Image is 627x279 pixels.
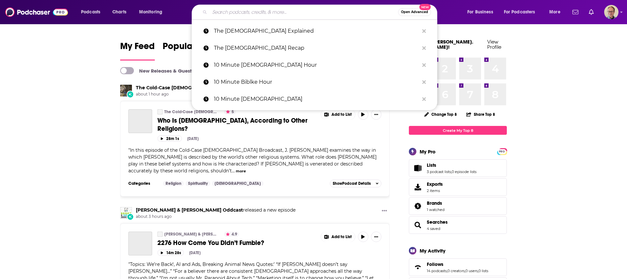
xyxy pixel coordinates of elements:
[409,126,507,135] a: Create My Top 8
[157,232,163,237] a: Brant & Sherri Oddcast
[214,74,419,91] p: 10 Minute Biblke Hour
[128,147,377,174] span: "
[136,214,296,219] span: about 3 hours ago
[498,149,506,154] span: PRO
[371,232,381,242] button: Show More Button
[163,41,218,56] span: Popular Feed
[128,232,152,255] a: 2276 How Come You Didn’t Fumble?
[120,41,155,56] span: My Feed
[157,109,163,114] a: The Cold-Case Christianity Podcast
[500,7,545,17] button: open menu
[427,261,443,267] span: Follows
[466,108,495,121] button: Share Top 8
[409,178,507,196] a: Exports
[411,220,424,230] a: Searches
[452,169,476,174] a: 0 episode lists
[136,207,296,213] h3: released a new episode
[604,5,619,19] span: Logged in as tommy.lynch
[192,57,437,74] a: 10 Minute [DEMOGRAPHIC_DATA] Hour
[420,110,461,118] button: Change Top 8
[427,200,444,206] a: Brands
[409,159,507,177] span: Lists
[136,85,301,91] h3: released a new episode
[189,251,201,255] div: [DATE]
[409,197,507,215] span: Brands
[236,168,246,174] button: more
[210,7,398,17] input: Search podcasts, credits, & more...
[157,116,316,133] a: Who Is [DEMOGRAPHIC_DATA], According to Other Religions?
[427,162,476,168] a: Lists
[331,112,352,117] span: Add to List
[76,7,109,17] button: open menu
[214,23,419,40] p: The Bible Explained
[214,40,419,57] p: The Bible Recap
[465,269,478,273] a: 0 users
[427,188,443,193] span: 2 items
[128,109,152,133] a: Who Is Jesus, According to Other Religions?
[478,269,488,273] a: 0 lists
[401,10,428,14] span: Open Advanced
[164,232,218,237] a: [PERSON_NAME] & [PERSON_NAME] Oddcast
[427,200,442,206] span: Brands
[504,8,535,17] span: For Podcasters
[411,263,424,272] a: Follows
[570,7,581,18] a: Show notifications dropdown
[212,181,264,186] a: [DEMOGRAPHIC_DATA]
[467,8,493,17] span: For Business
[192,91,437,108] a: 10 Minute [DEMOGRAPHIC_DATA]
[411,201,424,211] a: Brands
[232,168,235,174] span: ...
[127,213,134,220] div: New Episode
[112,8,126,17] span: Charts
[409,39,473,50] a: Welcome [PERSON_NAME].[PERSON_NAME]!
[120,41,155,61] a: My Feed
[192,23,437,40] a: The [DEMOGRAPHIC_DATA] Explained
[128,181,158,186] h3: Categories
[427,226,440,231] a: 4 saved
[420,148,436,155] div: My Pro
[163,41,218,61] a: Popular Feed
[427,261,488,267] a: Follows
[120,67,206,74] a: New Releases & Guests Only
[81,8,100,17] span: Podcasts
[136,207,243,213] a: Brant & Sherri Oddcast
[604,5,619,19] button: Show profile menu
[498,149,506,154] a: PRO
[192,40,437,57] a: The [DEMOGRAPHIC_DATA] Recap
[224,109,236,114] button: 5
[398,8,431,16] button: Open AdvancedNew
[163,181,184,186] a: Religion
[409,258,507,276] span: Follows
[127,91,134,98] div: New Episode
[447,269,465,273] a: 0 creators
[409,216,507,234] span: Searches
[586,7,596,18] a: Show notifications dropdown
[185,181,210,186] a: Spirituality
[224,232,239,237] button: 4.9
[157,250,184,256] button: 14m 28s
[451,169,452,174] span: ,
[463,7,501,17] button: open menu
[192,74,437,91] a: 10 Minute Biblke Hour
[136,85,249,91] a: The Cold-Case Christianity Podcast
[420,248,445,254] div: My Activity
[411,183,424,192] span: Exports
[120,207,132,219] img: Brant & Sherri Oddcast
[5,6,68,18] img: Podchaser - Follow, Share and Rate Podcasts
[120,85,132,96] img: The Cold-Case Christianity Podcast
[108,7,130,17] a: Charts
[333,181,371,186] span: Show Podcast Details
[136,92,301,97] span: about 1 hour ago
[321,232,355,242] button: Show More Button
[330,180,381,187] button: ShowPodcast Details
[187,136,199,141] div: [DATE]
[135,7,171,17] button: open menu
[411,164,424,173] a: Lists
[128,147,377,174] span: In this episode of the Cold-Case [DEMOGRAPHIC_DATA] Broadcast, J. [PERSON_NAME] examines the way ...
[371,109,381,120] button: Show More Button
[157,135,182,142] button: 28m 1s
[198,5,443,20] div: Search podcasts, credits, & more...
